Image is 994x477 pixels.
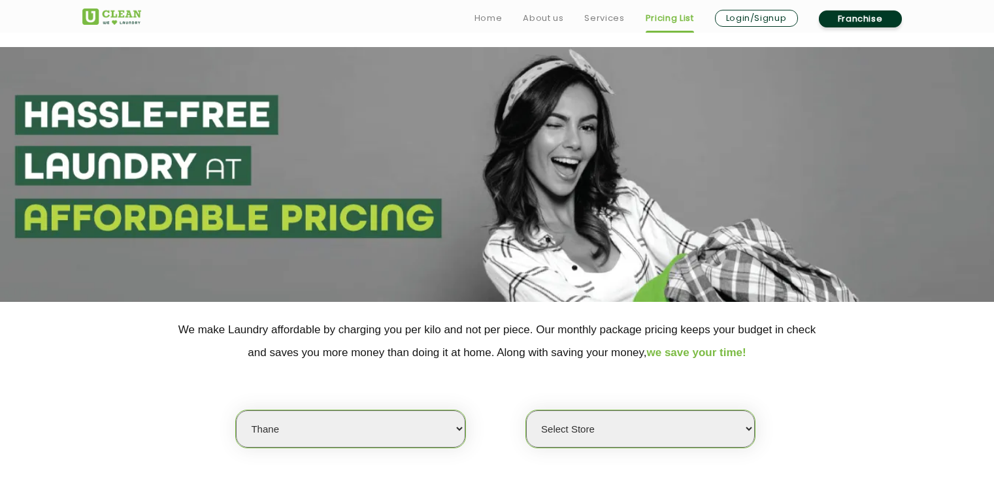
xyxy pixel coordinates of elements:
[82,8,141,25] img: UClean Laundry and Dry Cleaning
[819,10,902,27] a: Franchise
[647,346,746,359] span: we save your time!
[584,10,624,26] a: Services
[715,10,798,27] a: Login/Signup
[523,10,563,26] a: About us
[646,10,694,26] a: Pricing List
[82,318,912,364] p: We make Laundry affordable by charging you per kilo and not per piece. Our monthly package pricin...
[474,10,503,26] a: Home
